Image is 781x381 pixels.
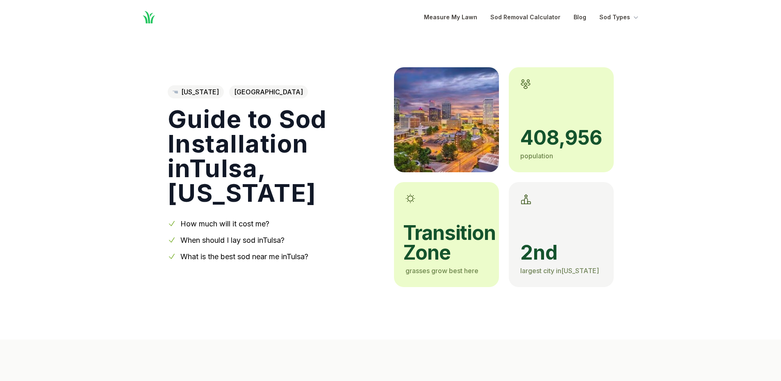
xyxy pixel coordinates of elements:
[180,252,308,261] a: What is the best sod near me inTulsa?
[520,243,602,262] span: 2nd
[574,12,586,22] a: Blog
[168,85,224,98] a: [US_STATE]
[394,67,499,172] img: A picture of Tulsa
[424,12,477,22] a: Measure My Lawn
[520,128,602,148] span: 408,956
[520,152,553,160] span: population
[490,12,560,22] a: Sod Removal Calculator
[180,236,285,244] a: When should I lay sod inTulsa?
[180,219,269,228] a: How much will it cost me?
[405,267,478,275] span: grasses grow best here
[599,12,640,22] button: Sod Types
[229,85,308,98] span: [GEOGRAPHIC_DATA]
[403,223,487,262] span: transition zone
[520,267,599,275] span: largest city in [US_STATE]
[173,91,178,93] img: Oklahoma state outline
[168,107,381,205] h1: Guide to Sod Installation in Tulsa , [US_STATE]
